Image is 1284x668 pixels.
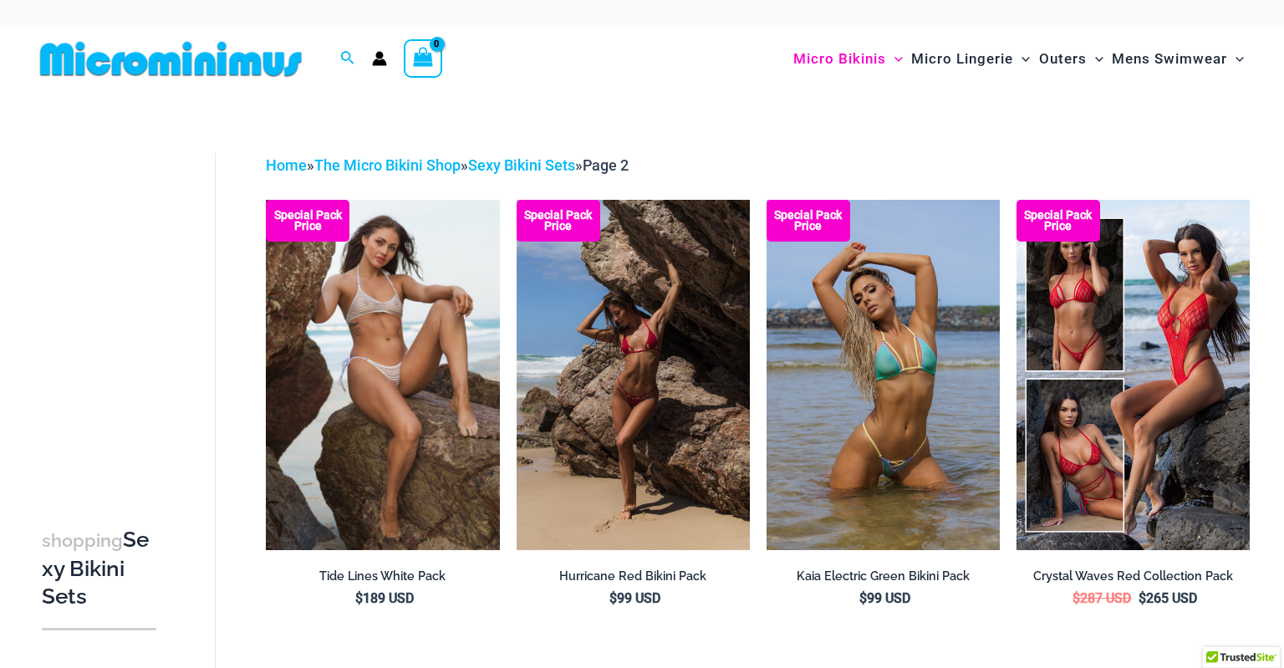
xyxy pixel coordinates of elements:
a: Hurricane Red Bikini Pack [517,569,750,590]
bdi: 99 USD [609,590,660,606]
a: Search icon link [340,48,355,69]
span: Menu Toggle [1013,38,1030,80]
b: Special Pack Price [767,210,850,232]
a: Tide Lines White 350 Halter Top 470 Thong 05 Tide Lines White 350 Halter Top 470 Thong 03Tide Lin... [266,200,499,550]
a: Kaia Electric Green 305 Top 445 Thong 04 Kaia Electric Green 305 Top 445 Thong 05Kaia Electric Gr... [767,200,1000,550]
bdi: 99 USD [859,590,910,606]
a: The Micro Bikini Shop [314,156,461,174]
b: Special Pack Price [517,210,600,232]
span: $ [859,590,867,606]
a: Mens SwimwearMenu ToggleMenu Toggle [1108,33,1248,84]
b: Special Pack Price [1016,210,1100,232]
a: Micro BikinisMenu ToggleMenu Toggle [789,33,907,84]
span: $ [1139,590,1146,606]
span: $ [1073,590,1080,606]
iframe: TrustedSite Certified [42,140,192,474]
span: » » » [266,156,629,174]
h2: Tide Lines White Pack [266,569,499,584]
span: Menu Toggle [886,38,903,80]
h2: Kaia Electric Green Bikini Pack [767,569,1000,584]
span: Menu Toggle [1087,38,1103,80]
img: Hurricane Red 3277 Tri Top 4277 Thong Bottom 05 [517,200,750,550]
img: Collection Pack [1016,200,1250,550]
a: Collection Pack Crystal Waves 305 Tri Top 4149 Thong 01Crystal Waves 305 Tri Top 4149 Thong 01 [1016,200,1250,550]
h3: Sexy Bikini Sets [42,526,156,611]
bdi: 189 USD [355,590,414,606]
a: Kaia Electric Green Bikini Pack [767,569,1000,590]
span: shopping [42,530,123,551]
nav: Site Navigation [787,31,1251,87]
a: Sexy Bikini Sets [468,156,575,174]
span: Mens Swimwear [1112,38,1227,80]
h2: Crystal Waves Red Collection Pack [1016,569,1250,584]
span: Menu Toggle [1227,38,1244,80]
a: Hurricane Red 3277 Tri Top 4277 Thong Bottom 05 Hurricane Red 3277 Tri Top 4277 Thong Bottom 06Hu... [517,200,750,550]
a: Tide Lines White Pack [266,569,499,590]
img: Tide Lines White 350 Halter Top 470 Thong 05 [266,200,499,550]
bdi: 265 USD [1139,590,1197,606]
span: Outers [1039,38,1087,80]
img: Kaia Electric Green 305 Top 445 Thong 04 [767,200,1000,550]
a: OutersMenu ToggleMenu Toggle [1035,33,1108,84]
h2: Hurricane Red Bikini Pack [517,569,750,584]
a: Home [266,156,307,174]
a: View Shopping Cart, empty [404,39,442,78]
span: Micro Lingerie [911,38,1013,80]
b: Special Pack Price [266,210,349,232]
img: MM SHOP LOGO FLAT [33,40,308,78]
a: Crystal Waves Red Collection Pack [1016,569,1250,590]
a: Micro LingerieMenu ToggleMenu Toggle [907,33,1034,84]
a: Account icon link [372,51,387,66]
span: Page 2 [583,156,629,174]
span: $ [355,590,363,606]
span: $ [609,590,617,606]
span: Micro Bikinis [793,38,886,80]
bdi: 287 USD [1073,590,1131,606]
